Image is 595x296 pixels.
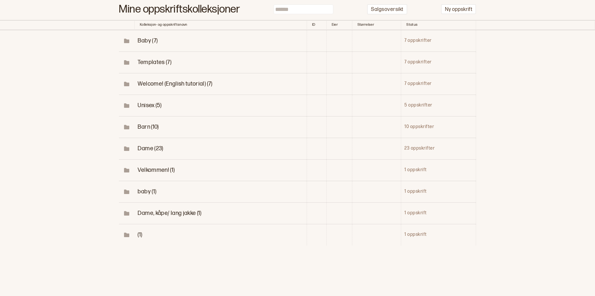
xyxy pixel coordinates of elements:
[401,224,476,245] td: 1 oppskrift
[119,167,134,173] span: Toggle Row Expanded
[119,232,134,238] span: Toggle Row Expanded
[138,80,212,87] span: Toggle Row Expanded
[441,4,476,14] button: Ny oppskrift
[401,73,476,95] td: 7 oppskrifter
[119,81,134,87] span: Toggle Row Expanded
[401,30,476,52] td: 7 oppskrifter
[119,38,134,44] span: Toggle Row Expanded
[138,37,158,44] span: Toggle Row Expanded
[119,189,134,195] span: Toggle Row Expanded
[138,145,163,152] span: Toggle Row Expanded
[401,159,476,181] td: 1 oppskrift
[138,167,175,173] span: Toggle Row Expanded
[138,124,158,130] span: Toggle Row Expanded
[401,95,476,116] td: 5 oppskrifter
[119,145,134,152] span: Toggle Row Expanded
[138,188,156,195] span: Toggle Row Expanded
[401,116,476,138] td: 10 oppskrifter
[307,20,326,30] th: Toggle SortBy
[119,20,134,30] th: Toggle SortBy
[401,20,476,30] th: Toggle SortBy
[134,20,307,30] th: Kolleksjon- og oppskriftsnavn
[119,210,134,217] span: Toggle Row Expanded
[401,202,476,224] td: 1 oppskrift
[119,102,134,109] span: Toggle Row Expanded
[401,51,476,73] td: 7 oppskrifter
[371,6,403,13] p: Salgsoversikt
[138,210,201,217] span: Toggle Row Expanded
[401,181,476,202] td: 1 oppskrift
[367,4,407,15] button: Salgsoversikt
[119,59,134,66] span: Toggle Row Expanded
[119,6,240,13] h1: Mine oppskriftskolleksjoner
[138,59,171,66] span: Toggle Row Expanded
[326,20,352,30] th: Toggle SortBy
[119,124,134,130] span: Toggle Row Expanded
[138,102,161,109] span: Toggle Row Expanded
[352,20,401,30] th: Toggle SortBy
[401,138,476,159] td: 23 oppskrifter
[138,231,142,238] span: Toggle Row Expanded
